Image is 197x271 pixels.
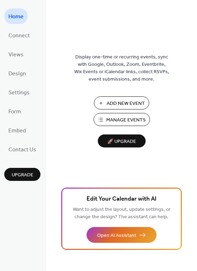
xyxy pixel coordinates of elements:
span: Open AI Assistant [97,232,136,239]
span: Contact Us [8,144,36,156]
span: Upgrade [12,171,33,179]
span: Add New Event [107,100,145,107]
span: Design [8,68,26,80]
span: Form [8,106,21,118]
button: Open AI Assistant [87,227,157,243]
span: Home [8,11,24,23]
a: Home [4,8,28,24]
a: Design [4,65,30,81]
a: Views [4,46,28,62]
span: Embed [8,125,26,137]
span: Connect [8,30,30,42]
span: 🚀 Upgrade [102,137,141,146]
a: Embed [4,122,30,138]
span: Display one-time or recurring events, sync with Google, Outlook, Zoom, Eventbrite, Wix Events or ... [74,53,169,83]
span: Manage Events [106,116,146,124]
span: Edit Your Calendar with AI [87,194,157,204]
span: Views [8,49,24,61]
a: Form [4,103,25,119]
span: Settings [8,87,30,99]
button: Manage Events [94,113,150,126]
button: Add New Event [94,96,149,109]
button: Upgrade [4,168,40,181]
a: Contact Us [4,141,40,157]
span: Want to adjust the layout, update settings, or change the design? The assistant can help. [73,205,171,222]
a: Connect [4,27,34,43]
a: Settings [4,84,34,100]
button: 🚀 Upgrade [98,134,146,147]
